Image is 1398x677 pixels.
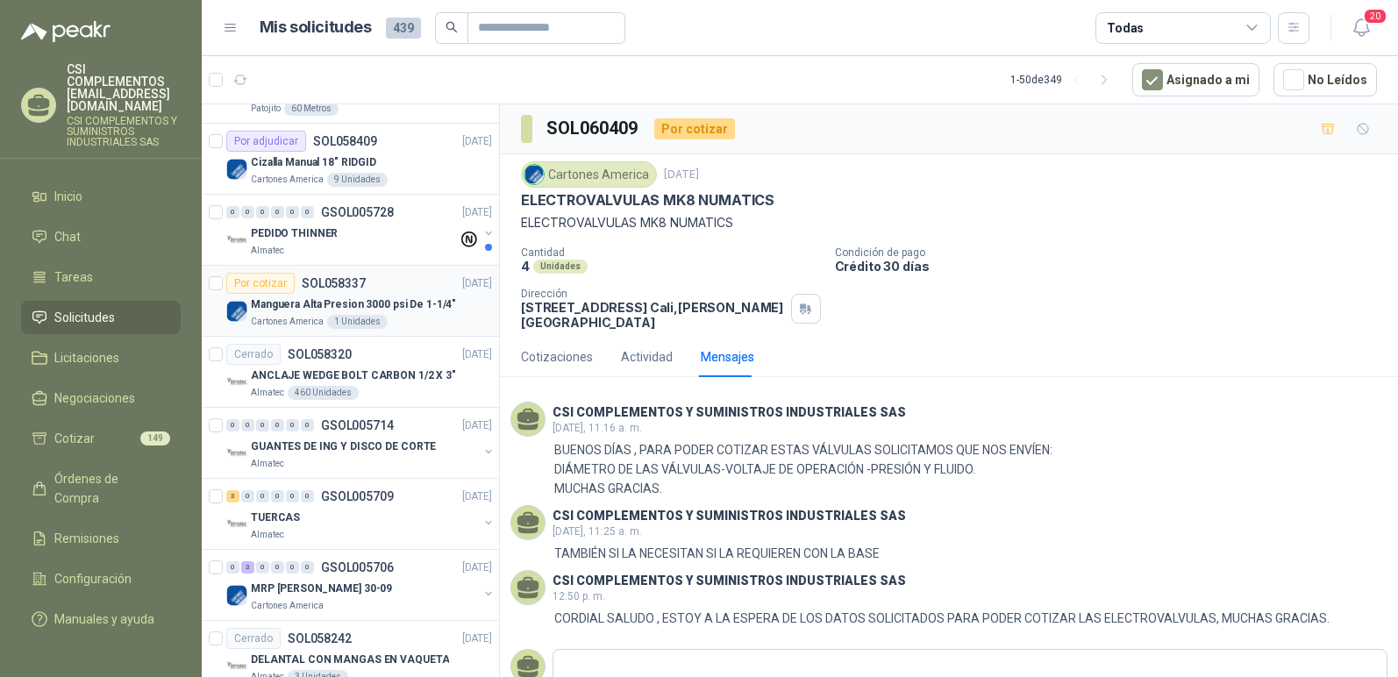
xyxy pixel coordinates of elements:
[835,259,1391,274] p: Crédito 30 días
[226,131,306,152] div: Por adjudicar
[313,135,377,147] p: SOL058409
[533,260,588,274] div: Unidades
[21,522,181,555] a: Remisiones
[1107,18,1144,38] div: Todas
[226,585,247,606] img: Company Logo
[701,347,754,367] div: Mensajes
[271,561,284,574] div: 0
[271,490,284,502] div: 0
[554,544,880,563] p: TAMBIÉN SI LA NECESITAN SI LA REQUIEREN CON LA BASE
[524,165,544,184] img: Company Logo
[327,315,388,329] div: 1 Unidades
[226,206,239,218] div: 0
[251,652,449,668] p: DELANTAL CON MANGAS EN VAQUETA
[251,154,376,171] p: Cizalla Manual 18" RIDGID
[241,419,254,431] div: 0
[521,246,821,259] p: Cantidad
[288,386,359,400] div: 460 Unidades
[251,102,281,116] p: Patojito
[226,514,247,535] img: Company Logo
[21,602,181,636] a: Manuales y ayuda
[553,576,906,586] h3: CSI COMPLEMENTOS Y SUMINISTROS INDUSTRIALES SAS
[21,462,181,515] a: Órdenes de Compra
[546,115,640,142] h3: SOL060409
[241,206,254,218] div: 0
[386,18,421,39] span: 439
[321,561,394,574] p: GSOL005706
[327,173,388,187] div: 9 Unidades
[554,440,1052,498] p: BUENOS DÍAS , PARA PODER COTIZAR ESTAS VÁLVULAS SOLICITAMOS QUE NOS ENVÍEN: DIÁMETRO DE LAS VÁLVU...
[251,528,284,542] p: Almatec
[226,486,496,542] a: 3 0 0 0 0 0 GSOL005709[DATE] Company LogoTUERCASAlmatec
[226,490,239,502] div: 3
[554,609,1330,628] p: CORDIAL SALUDO , ESTOY A LA ESPERA DE LOS DATOS SOLICITADOS PARA PODER COTIZAR LAS ELECTROVALVULA...
[140,431,170,445] span: 149
[301,561,314,574] div: 0
[226,273,295,294] div: Por cotizar
[1273,63,1377,96] button: No Leídos
[21,381,181,415] a: Negociaciones
[251,438,436,455] p: GUANTES DE ING Y DISCO DE CORTE
[462,417,492,434] p: [DATE]
[251,296,456,313] p: Manguera Alta Presion 3000 psi De 1-1/4"
[462,204,492,221] p: [DATE]
[54,227,81,246] span: Chat
[21,341,181,374] a: Licitaciones
[21,422,181,455] a: Cotizar149
[271,206,284,218] div: 0
[226,202,496,258] a: 0 0 0 0 0 0 GSOL005728[DATE] Company LogoPEDIDO THINNERAlmatec
[226,557,496,613] a: 0 3 0 0 0 0 GSOL005706[DATE] Company LogoMRP [PERSON_NAME] 30-09Cartones America
[1363,8,1387,25] span: 20
[251,457,284,471] p: Almatec
[226,419,239,431] div: 0
[301,206,314,218] div: 0
[286,419,299,431] div: 0
[256,490,269,502] div: 0
[251,599,324,613] p: Cartones America
[288,632,352,645] p: SOL058242
[284,102,339,116] div: 60 Metros
[226,230,247,251] img: Company Logo
[67,116,181,147] p: CSI COMPLEMENTOS Y SUMINISTROS INDUSTRIALES SAS
[54,569,132,588] span: Configuración
[521,161,657,188] div: Cartones America
[462,275,492,292] p: [DATE]
[226,443,247,464] img: Company Logo
[835,246,1391,259] p: Condición de pago
[21,220,181,253] a: Chat
[521,213,1377,232] p: ELECTROVALVULAS MK8 NUMATICS
[251,510,300,526] p: TUERCAS
[521,347,593,367] div: Cotizaciones
[226,628,281,649] div: Cerrado
[256,561,269,574] div: 0
[251,244,284,258] p: Almatec
[21,260,181,294] a: Tareas
[321,419,394,431] p: GSOL005714
[654,118,735,139] div: Por cotizar
[553,422,642,434] span: [DATE], 11:16 a. m.
[251,225,338,242] p: PEDIDO THINNER
[202,337,499,408] a: CerradoSOL058320[DATE] Company LogoANCLAJE WEDGE BOLT CARBON 1/2 X 3"Almatec460 Unidades
[521,288,784,300] p: Dirección
[321,490,394,502] p: GSOL005709
[260,15,372,40] h1: Mis solicitudes
[54,609,154,629] span: Manuales y ayuda
[67,63,181,112] p: CSI COMPLEMENTOS [EMAIL_ADDRESS][DOMAIN_NAME]
[202,124,499,195] a: Por adjudicarSOL058409[DATE] Company LogoCizalla Manual 18" RIDGIDCartones America9 Unidades
[54,469,164,508] span: Órdenes de Compra
[251,315,324,329] p: Cartones America
[256,419,269,431] div: 0
[521,191,774,210] p: ELECTROVALVULAS MK8 NUMATICS
[226,656,247,677] img: Company Logo
[301,419,314,431] div: 0
[21,21,111,42] img: Logo peakr
[251,367,456,384] p: ANCLAJE WEDGE BOLT CARBON 1/2 X 3"
[54,267,93,287] span: Tareas
[301,490,314,502] div: 0
[226,344,281,365] div: Cerrado
[1132,63,1259,96] button: Asignado a mi
[462,631,492,647] p: [DATE]
[462,346,492,363] p: [DATE]
[21,180,181,213] a: Inicio
[621,347,673,367] div: Actividad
